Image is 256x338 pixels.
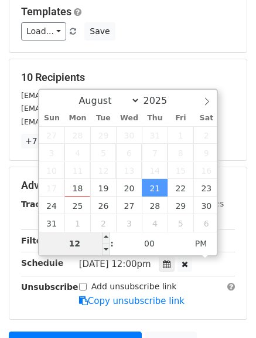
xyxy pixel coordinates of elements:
[21,104,152,113] small: [EMAIL_ADDRESS][DOMAIN_NAME]
[185,232,217,255] span: Click to toggle
[21,22,66,40] a: Load...
[193,114,219,122] span: Sat
[64,161,90,179] span: August 11, 2025
[90,161,116,179] span: August 12, 2025
[142,126,168,144] span: July 31, 2025
[193,161,219,179] span: August 16, 2025
[39,144,65,161] span: August 3, 2025
[193,126,219,144] span: August 2, 2025
[114,232,185,255] input: Minute
[64,197,90,214] span: August 25, 2025
[142,114,168,122] span: Thu
[142,161,168,179] span: August 14, 2025
[39,179,65,197] span: August 17, 2025
[90,214,116,232] span: September 2, 2025
[39,232,111,255] input: Hour
[64,114,90,122] span: Mon
[142,179,168,197] span: August 21, 2025
[84,22,115,40] button: Save
[168,144,193,161] span: August 8, 2025
[21,71,235,84] h5: 10 Recipients
[168,214,193,232] span: September 5, 2025
[39,114,65,122] span: Sun
[21,179,235,192] h5: Advanced
[197,282,256,338] iframe: Chat Widget
[116,114,142,122] span: Wed
[168,114,193,122] span: Fri
[21,282,78,292] strong: Unsubscribe
[39,214,65,232] span: August 31, 2025
[64,214,90,232] span: September 1, 2025
[168,197,193,214] span: August 29, 2025
[142,144,168,161] span: August 7, 2025
[39,161,65,179] span: August 10, 2025
[142,197,168,214] span: August 28, 2025
[116,197,142,214] span: August 27, 2025
[90,126,116,144] span: July 29, 2025
[21,200,60,209] strong: Tracking
[79,259,151,269] span: [DATE] 12:00pm
[39,126,65,144] span: July 27, 2025
[116,161,142,179] span: August 13, 2025
[64,144,90,161] span: August 4, 2025
[168,126,193,144] span: August 1, 2025
[90,197,116,214] span: August 26, 2025
[90,114,116,122] span: Tue
[193,144,219,161] span: August 9, 2025
[110,232,114,255] span: :
[39,197,65,214] span: August 24, 2025
[142,214,168,232] span: September 4, 2025
[91,280,177,293] label: Add unsubscribe link
[21,236,51,245] strong: Filters
[79,296,185,306] a: Copy unsubscribe link
[21,5,71,18] a: Templates
[168,161,193,179] span: August 15, 2025
[64,126,90,144] span: July 28, 2025
[116,144,142,161] span: August 6, 2025
[21,258,63,268] strong: Schedule
[116,214,142,232] span: September 3, 2025
[64,179,90,197] span: August 18, 2025
[168,179,193,197] span: August 22, 2025
[21,117,152,126] small: [EMAIL_ADDRESS][DOMAIN_NAME]
[21,91,152,100] small: [EMAIL_ADDRESS][DOMAIN_NAME]
[90,144,116,161] span: August 5, 2025
[140,95,182,106] input: Year
[21,134,65,148] a: +7 more
[193,179,219,197] span: August 23, 2025
[90,179,116,197] span: August 19, 2025
[193,197,219,214] span: August 30, 2025
[116,179,142,197] span: August 20, 2025
[116,126,142,144] span: July 30, 2025
[193,214,219,232] span: September 6, 2025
